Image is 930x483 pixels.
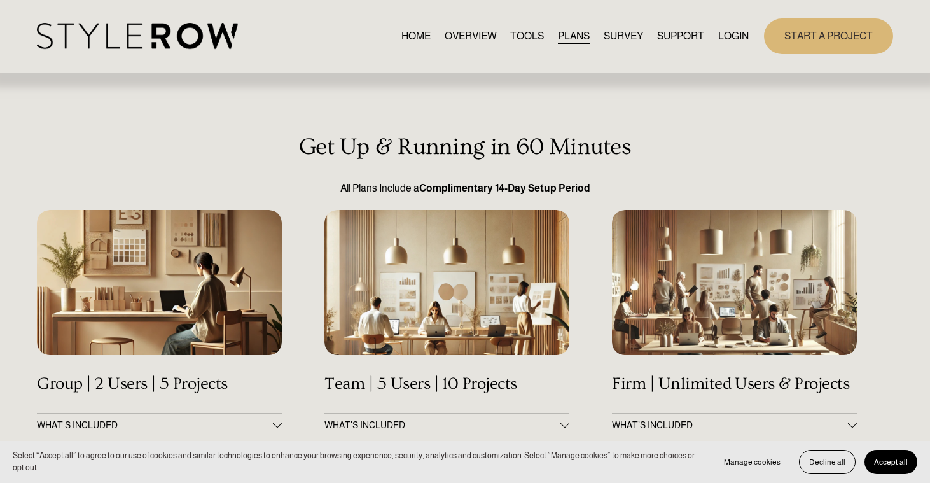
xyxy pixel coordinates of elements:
[37,437,282,460] button: PRICE
[324,420,560,430] span: WHAT'S INCLUDED
[718,27,749,45] a: LOGIN
[558,27,590,45] a: PLANS
[864,450,917,474] button: Accept all
[612,414,857,437] button: WHAT’S INCLUDED
[809,458,845,466] span: Decline all
[37,420,273,430] span: WHAT'S INCLUDED
[37,134,892,160] h3: Get Up & Running in 60 Minutes
[764,18,893,53] a: START A PROJECT
[874,458,908,466] span: Accept all
[324,414,569,437] button: WHAT'S INCLUDED
[37,374,282,394] h4: Group | 2 Users | 5 Projects
[724,458,781,466] span: Manage cookies
[13,450,702,473] p: Select “Accept all” to agree to our use of cookies and similar technologies to enhance your brows...
[445,27,497,45] a: OVERVIEW
[657,27,704,45] a: folder dropdown
[604,27,643,45] a: SURVEY
[324,437,569,460] button: PRICE
[419,183,590,193] strong: Complimentary 14-Day Setup Period
[714,450,790,474] button: Manage cookies
[612,420,848,430] span: WHAT’S INCLUDED
[37,23,237,49] img: StyleRow
[401,27,431,45] a: HOME
[612,374,857,394] h4: Firm | Unlimited Users & Projects
[324,374,569,394] h4: Team | 5 Users | 10 Projects
[612,437,857,460] button: PRICE
[657,29,704,44] span: SUPPORT
[37,181,892,196] p: All Plans Include a
[37,414,282,437] button: WHAT'S INCLUDED
[510,27,544,45] a: TOOLS
[799,450,856,474] button: Decline all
